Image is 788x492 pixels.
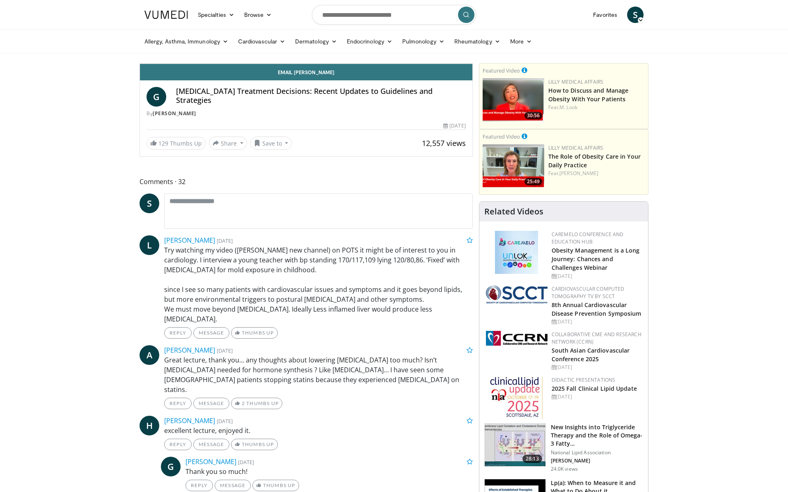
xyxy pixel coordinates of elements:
[193,327,229,339] a: Message
[164,346,215,355] a: [PERSON_NAME]
[231,439,277,450] a: Thumbs Up
[552,346,630,363] a: South Asian Cardiovascular Conference 2025
[551,466,578,472] p: 24.0K views
[486,285,547,303] img: 51a70120-4f25-49cc-93a4-67582377e75f.png.150x105_q85_autocrop_double_scale_upscale_version-0.2.png
[522,455,542,463] span: 28:13
[164,355,473,394] p: Great lecture, thank you… any thoughts about lowering [MEDICAL_DATA] too much? Isn’t [MEDICAL_DAT...
[552,376,641,384] div: Didactic Presentations
[548,144,604,151] a: Lilly Medical Affairs
[525,178,542,185] span: 25:49
[483,144,544,187] img: e1208b6b-349f-4914-9dd7-f97803bdbf1d.png.150x105_q85_crop-smart_upscale.png
[161,457,181,476] a: G
[186,457,236,466] a: [PERSON_NAME]
[233,33,290,50] a: Cardiovascular
[551,458,643,464] p: [PERSON_NAME]
[483,78,544,121] a: 30:56
[164,426,473,435] p: excellent lecture, enjoyed it.
[144,11,188,19] img: VuMedi Logo
[312,5,476,25] input: Search topics, interventions
[147,110,466,117] div: By
[627,7,644,23] a: S
[140,194,159,213] a: S
[490,376,543,419] img: d65bce67-f81a-47c5-b47d-7b8806b59ca8.jpg.150x105_q85_autocrop_double_scale_upscale_version-0.2.jpg
[422,138,466,148] span: 12,557 views
[164,236,215,245] a: [PERSON_NAME]
[552,364,641,371] div: [DATE]
[449,33,505,50] a: Rheumatology
[548,170,645,177] div: Feat.
[238,458,254,466] small: [DATE]
[209,137,247,150] button: Share
[552,385,637,392] a: 2025 Fall Clinical Lipid Update
[193,7,239,23] a: Specialties
[397,33,449,50] a: Pulmonology
[140,235,159,255] a: L
[176,87,466,105] h4: [MEDICAL_DATA] Treatment Decisions: Recent Updates to Guidelines and Strategies
[193,398,229,409] a: Message
[483,133,520,140] small: Featured Video
[495,231,538,274] img: 45df64a9-a6de-482c-8a90-ada250f7980c.png.150x105_q85_autocrop_double_scale_upscale_version-0.2.jpg
[140,416,159,435] a: H
[548,87,629,103] a: How to Discuss and Manage Obesity With Your Patients
[217,417,233,425] small: [DATE]
[140,176,473,187] span: Comments 32
[552,318,641,326] div: [DATE]
[559,170,598,177] a: [PERSON_NAME]
[551,449,643,456] p: National Lipid Association
[290,33,342,50] a: Dermatology
[552,246,640,271] a: Obesity Management is a Long Journey: Chances and Challenges Webinar
[483,78,544,121] img: c98a6a29-1ea0-4bd5-8cf5-4d1e188984a7.png.150x105_q85_crop-smart_upscale.png
[551,423,643,448] h3: New Insights into Triglyceride Therapy and the Role of Omega-3 Fatty…
[242,400,245,406] span: 2
[484,207,543,216] h4: Related Videos
[484,423,643,472] a: 28:13 New Insights into Triglyceride Therapy and the Role of Omega-3 Fatty… National Lipid Associ...
[548,104,645,111] div: Feat.
[147,87,166,107] a: G
[548,153,641,169] a: The Role of Obesity Care in Your Daily Practice
[588,7,622,23] a: Favorites
[552,273,641,280] div: [DATE]
[342,33,397,50] a: Endocrinology
[486,331,547,346] img: a04ee3ba-8487-4636-b0fb-5e8d268f3737.png.150x105_q85_autocrop_double_scale_upscale_version-0.2.png
[153,110,196,117] a: [PERSON_NAME]
[147,137,206,150] a: 129 Thumbs Up
[140,33,233,50] a: Allergy, Asthma, Immunology
[552,393,641,401] div: [DATE]
[505,33,537,50] a: More
[217,237,233,244] small: [DATE]
[252,480,299,491] a: Thumbs Up
[217,347,233,354] small: [DATE]
[485,424,545,466] img: 45ea033d-f728-4586-a1ce-38957b05c09e.150x105_q85_crop-smart_upscale.jpg
[483,67,520,74] small: Featured Video
[552,331,641,345] a: Collaborative CME and Research Network (CCRN)
[186,467,473,476] p: Thank you so much!
[525,112,542,119] span: 30:56
[443,122,465,130] div: [DATE]
[231,398,282,409] a: 2 Thumbs Up
[164,327,192,339] a: Reply
[193,439,229,450] a: Message
[483,144,544,187] a: 25:49
[140,64,472,80] a: Email [PERSON_NAME]
[239,7,277,23] a: Browse
[231,327,277,339] a: Thumbs Up
[158,139,168,147] span: 129
[164,416,215,425] a: [PERSON_NAME]
[548,78,604,85] a: Lilly Medical Affairs
[552,285,625,300] a: Cardiovascular Computed Tomography TV by SCCT
[552,301,641,317] a: 8th Annual Cardiovascular Disease Prevention Symposium
[215,480,251,491] a: Message
[164,245,473,324] p: Try watching my video ([PERSON_NAME] new channel) on POTS it might be of interest to you in cardi...
[164,439,192,450] a: Reply
[140,345,159,365] a: A
[552,231,624,245] a: CaReMeLO Conference and Education Hub
[559,104,577,111] a: M. Look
